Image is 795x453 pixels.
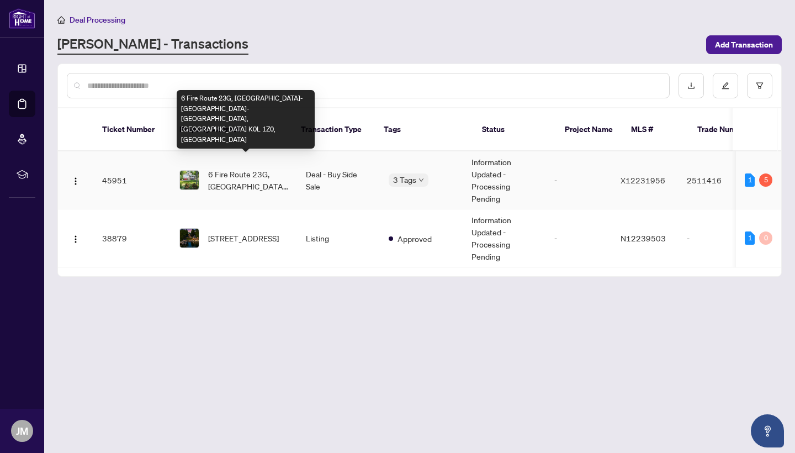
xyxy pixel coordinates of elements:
td: - [545,151,612,209]
th: Property Address [171,108,292,151]
td: - [678,209,755,267]
img: Logo [71,235,80,244]
th: Tags [375,108,473,151]
img: logo [9,8,35,29]
div: 1 [745,173,755,187]
td: - [545,209,612,267]
td: 38879 [93,209,171,267]
td: Information Updated - Processing Pending [463,151,545,209]
img: Logo [71,177,80,186]
button: Open asap [751,414,784,447]
div: 1 [745,231,755,245]
button: edit [713,73,738,98]
div: 5 [759,173,772,187]
span: Deal Processing [70,15,125,25]
span: Approved [397,233,432,245]
span: JM [16,423,28,439]
span: X12231956 [621,175,665,185]
span: Add Transaction [715,36,773,54]
span: 3 Tags [393,173,416,186]
td: 2511416 [678,151,755,209]
span: [STREET_ADDRESS] [208,232,279,244]
td: Deal - Buy Side Sale [297,151,380,209]
span: download [687,82,695,89]
td: Listing [297,209,380,267]
span: down [418,177,424,183]
th: Trade Number [688,108,766,151]
span: 6 Fire Route 23G, [GEOGRAPHIC_DATA]-[GEOGRAPHIC_DATA]-[GEOGRAPHIC_DATA], [GEOGRAPHIC_DATA] K0L 1Z... [208,168,288,192]
button: download [679,73,704,98]
th: Project Name [556,108,622,151]
div: 0 [759,231,772,245]
img: thumbnail-img [180,171,199,189]
th: Transaction Type [292,108,375,151]
img: thumbnail-img [180,229,199,247]
a: [PERSON_NAME] - Transactions [57,35,248,55]
button: filter [747,73,772,98]
span: edit [722,82,729,89]
th: Status [473,108,556,151]
span: N12239503 [621,233,666,243]
button: Logo [67,171,84,189]
span: filter [756,82,764,89]
td: Information Updated - Processing Pending [463,209,545,267]
div: 6 Fire Route 23G, [GEOGRAPHIC_DATA]-[GEOGRAPHIC_DATA]-[GEOGRAPHIC_DATA], [GEOGRAPHIC_DATA] K0L 1Z... [177,90,315,149]
button: Logo [67,229,84,247]
button: Add Transaction [706,35,782,54]
td: 45951 [93,151,171,209]
th: MLS # [622,108,688,151]
span: home [57,16,65,24]
th: Ticket Number [93,108,171,151]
